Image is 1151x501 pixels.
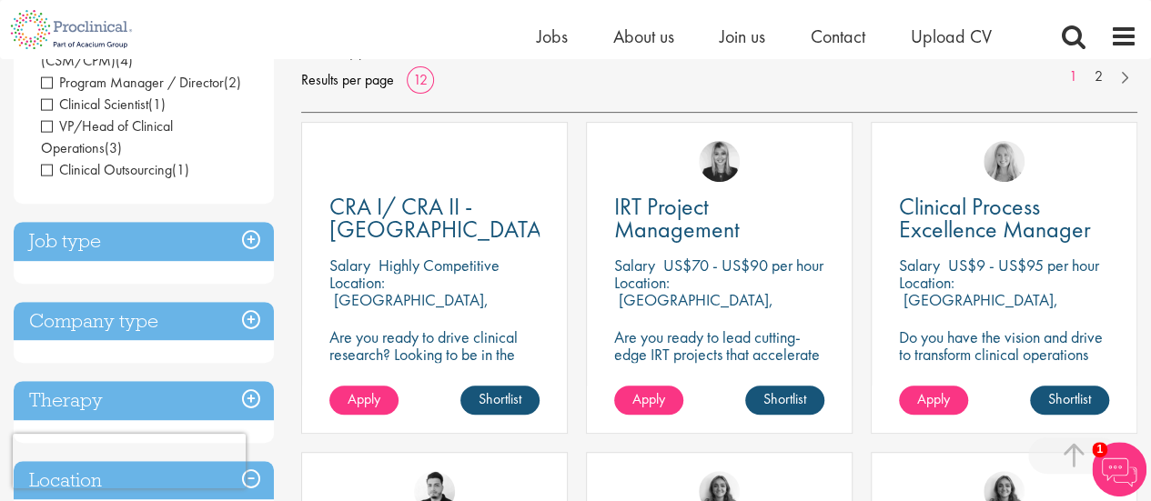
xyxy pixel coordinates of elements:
span: VP/Head of Clinical Operations [41,116,173,157]
span: Salary [614,255,655,276]
span: Salary [329,255,370,276]
iframe: reCAPTCHA [13,434,246,488]
p: Highly Competitive [379,255,500,276]
span: CRA I/ CRA II - [GEOGRAPHIC_DATA] [329,191,549,245]
a: 12 [407,70,434,89]
span: Clinical Scientist [41,95,148,114]
a: Clinical Process Excellence Manager [899,195,1109,241]
p: [GEOGRAPHIC_DATA], [GEOGRAPHIC_DATA] [614,289,773,327]
a: About us [613,25,674,48]
img: Chatbot [1092,442,1146,496]
h3: Company type [14,302,274,341]
span: Program Manager / Director [41,73,241,92]
p: Are you ready to drive clinical research? Looking to be in the heart of a company where precision... [329,328,540,397]
span: Results per page [301,66,394,94]
span: Clinical Process Excellence Manager [899,191,1091,245]
span: Salary [899,255,940,276]
p: Are you ready to lead cutting-edge IRT projects that accelerate clinical breakthroughs in biotech? [614,328,824,380]
span: Clinical Outsourcing [41,160,172,179]
a: CRA I/ CRA II - [GEOGRAPHIC_DATA] [329,195,540,241]
p: [GEOGRAPHIC_DATA], [GEOGRAPHIC_DATA] [899,289,1058,327]
a: Apply [614,386,683,415]
a: Contact [811,25,865,48]
a: IRT Project Management [614,195,824,241]
p: [GEOGRAPHIC_DATA], [GEOGRAPHIC_DATA] [329,289,489,327]
img: Shannon Briggs [984,141,1025,182]
span: Clinical Scientist [41,95,166,114]
a: Shortlist [745,386,824,415]
span: Apply [917,389,950,408]
a: 2 [1085,66,1112,87]
a: Jobs [537,25,568,48]
span: 1 [1092,442,1107,457]
p: US$70 - US$90 per hour [663,255,823,276]
span: (3) [105,138,122,157]
span: Clinical Outsourcing [41,160,189,179]
p: Do you have the vision and drive to transform clinical operations into models of excellence in a ... [899,328,1109,397]
a: 1 [1060,66,1086,87]
a: Join us [720,25,765,48]
span: Program Manager / Director [41,73,224,92]
span: Apply [348,389,380,408]
h3: Job type [14,222,274,261]
a: Upload CV [911,25,992,48]
span: Location: [614,272,670,293]
span: Apply [632,389,665,408]
span: (1) [172,160,189,179]
span: Location: [899,272,954,293]
span: (1) [148,95,166,114]
span: IRT Project Management [614,191,740,245]
a: Apply [329,386,399,415]
a: Shortlist [1030,386,1109,415]
h3: Therapy [14,381,274,420]
img: Janelle Jones [699,141,740,182]
a: Shortlist [460,386,540,415]
span: Location: [329,272,385,293]
span: (2) [224,73,241,92]
span: (4) [116,51,133,70]
p: US$9 - US$95 per hour [948,255,1099,276]
a: Apply [899,386,968,415]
